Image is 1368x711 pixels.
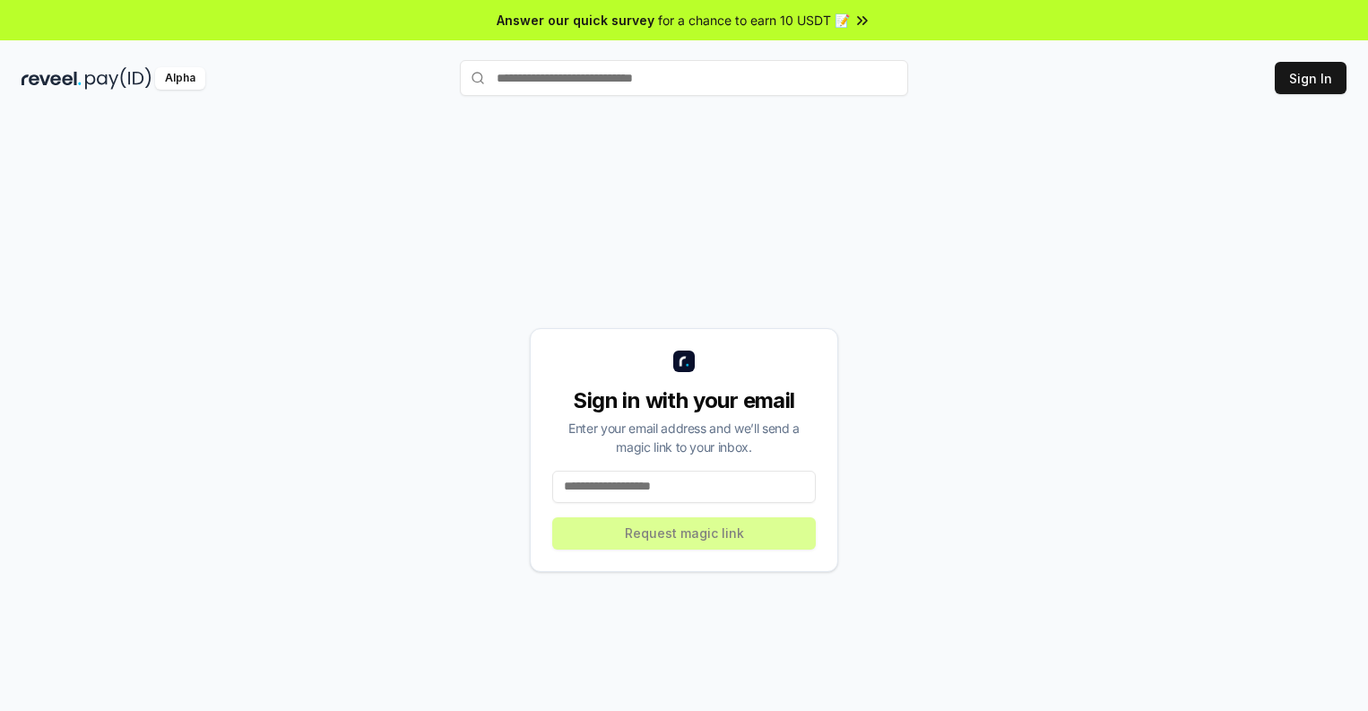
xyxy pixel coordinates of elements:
[658,11,850,30] span: for a chance to earn 10 USDT 📝
[1275,62,1346,94] button: Sign In
[552,386,816,415] div: Sign in with your email
[22,67,82,90] img: reveel_dark
[497,11,654,30] span: Answer our quick survey
[85,67,152,90] img: pay_id
[155,67,205,90] div: Alpha
[552,419,816,456] div: Enter your email address and we’ll send a magic link to your inbox.
[673,351,695,372] img: logo_small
